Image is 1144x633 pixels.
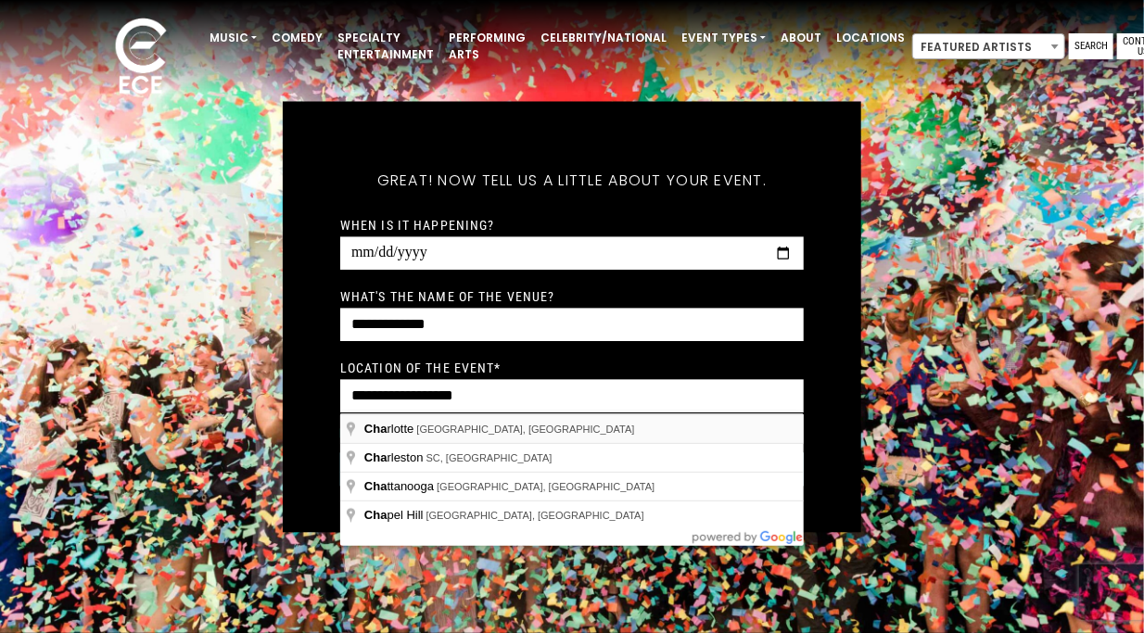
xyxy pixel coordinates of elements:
span: Cha [364,479,388,493]
span: Cha [364,508,388,522]
a: Search [1069,33,1113,59]
a: Specialty Entertainment [330,22,441,70]
a: Locations [829,22,912,54]
span: rlotte [364,422,416,436]
span: pel Hill [364,508,426,522]
a: Music [202,22,264,54]
span: SC, [GEOGRAPHIC_DATA] [426,452,553,463]
label: When is it happening? [340,217,495,234]
a: Celebrity/National [533,22,674,54]
span: [GEOGRAPHIC_DATA], [GEOGRAPHIC_DATA] [426,510,644,521]
a: Event Types [674,22,773,54]
span: [GEOGRAPHIC_DATA], [GEOGRAPHIC_DATA] [416,424,634,435]
h5: Great! Now tell us a little about your event. [340,147,804,214]
span: rleston [364,450,426,464]
span: Featured Artists [912,33,1065,59]
a: Comedy [264,22,330,54]
a: About [773,22,829,54]
span: [GEOGRAPHIC_DATA], [GEOGRAPHIC_DATA] [437,481,655,492]
span: ttanooga [364,479,437,493]
a: Performing Arts [441,22,533,70]
label: Location of the event [340,360,502,376]
span: Cha [364,422,388,436]
span: Featured Artists [913,34,1064,60]
label: What's the name of the venue? [340,288,554,305]
img: ece_new_logo_whitev2-1.png [95,13,187,103]
span: Cha [364,450,388,464]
